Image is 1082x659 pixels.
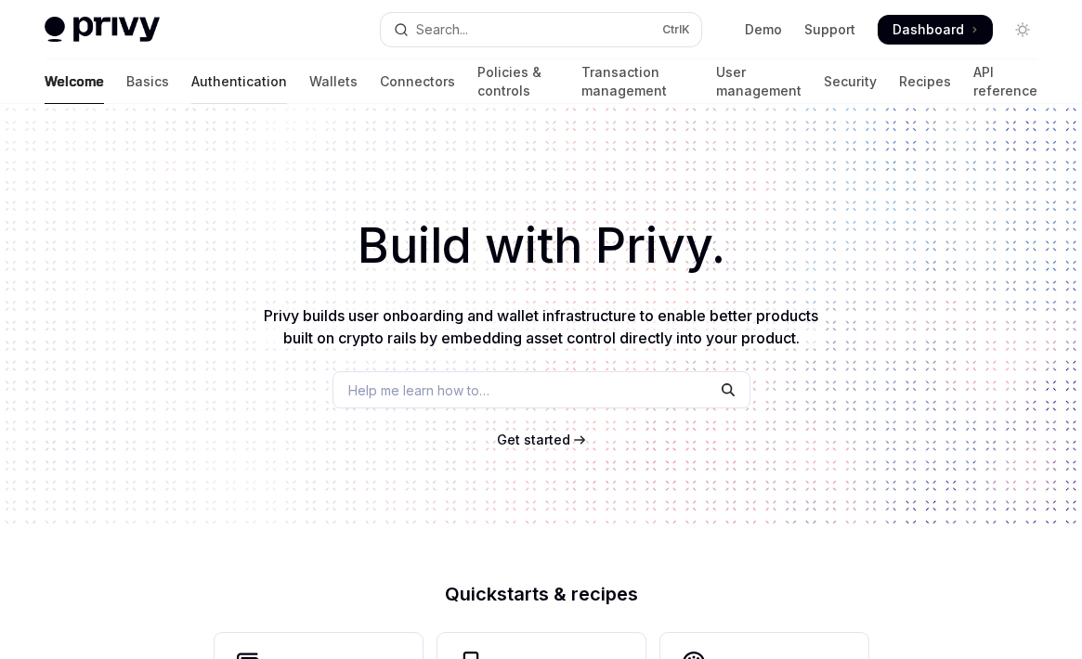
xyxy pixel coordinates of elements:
[126,59,169,104] a: Basics
[309,59,358,104] a: Wallets
[416,19,468,41] div: Search...
[45,17,160,43] img: light logo
[581,59,694,104] a: Transaction management
[899,59,951,104] a: Recipes
[381,13,702,46] button: Open search
[878,15,993,45] a: Dashboard
[893,20,964,39] span: Dashboard
[380,59,455,104] a: Connectors
[745,20,782,39] a: Demo
[264,306,818,347] span: Privy builds user onboarding and wallet infrastructure to enable better products built on crypto ...
[1008,15,1037,45] button: Toggle dark mode
[215,585,868,603] h2: Quickstarts & recipes
[824,59,877,104] a: Security
[30,210,1052,282] h1: Build with Privy.
[973,59,1037,104] a: API reference
[191,59,287,104] a: Authentication
[477,59,559,104] a: Policies & controls
[804,20,855,39] a: Support
[497,432,570,447] span: Get started
[662,22,690,37] span: Ctrl K
[716,59,802,104] a: User management
[348,381,489,400] span: Help me learn how to…
[45,59,104,104] a: Welcome
[497,431,570,449] a: Get started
